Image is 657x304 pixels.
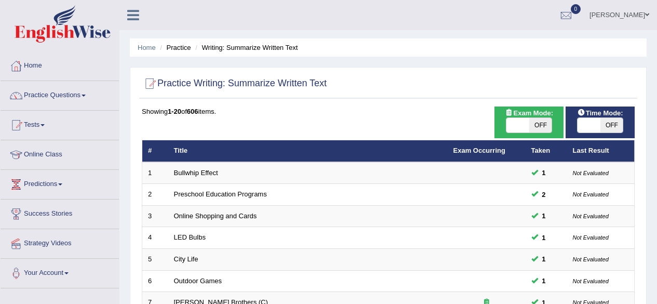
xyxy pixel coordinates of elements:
a: Home [1,51,119,77]
a: Strategy Videos [1,229,119,255]
a: Online Shopping and Cards [174,212,257,220]
h2: Practice Writing: Summarize Written Text [142,76,327,91]
span: You can still take this question [538,254,550,265]
span: You can still take this question [538,167,550,178]
td: 4 [142,227,168,249]
a: Bullwhip Effect [174,169,218,177]
span: Exam Mode: [501,108,557,118]
a: Home [138,44,156,51]
span: You can still take this question [538,210,550,221]
li: Practice [157,43,191,52]
a: Predictions [1,170,119,196]
small: Not Evaluated [573,278,609,284]
a: Your Account [1,259,119,285]
li: Writing: Summarize Written Text [193,43,298,52]
th: Title [168,140,448,162]
b: 606 [187,108,198,115]
th: Last Result [567,140,635,162]
div: Show exams occurring in exams [494,107,564,138]
a: Outdoor Games [174,277,222,285]
a: Preschool Education Programs [174,190,267,198]
span: You can still take this question [538,189,550,200]
a: Success Stories [1,200,119,226]
div: Showing of items. [142,107,635,116]
td: 5 [142,249,168,271]
th: Taken [526,140,567,162]
span: You can still take this question [538,232,550,243]
a: Practice Questions [1,81,119,107]
a: Online Class [1,140,119,166]
th: # [142,140,168,162]
td: 6 [142,270,168,292]
td: 2 [142,184,168,206]
td: 1 [142,162,168,184]
span: You can still take this question [538,275,550,286]
small: Not Evaluated [573,256,609,262]
a: LED Bulbs [174,233,206,241]
small: Not Evaluated [573,170,609,176]
a: Exam Occurring [453,147,505,154]
a: City Life [174,255,198,263]
td: 3 [142,205,168,227]
b: 1-20 [168,108,181,115]
small: Not Evaluated [573,213,609,219]
span: Time Mode: [573,108,627,118]
span: 0 [571,4,581,14]
span: OFF [529,118,552,133]
small: Not Evaluated [573,191,609,197]
span: OFF [600,118,623,133]
small: Not Evaluated [573,234,609,241]
a: Tests [1,111,119,137]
